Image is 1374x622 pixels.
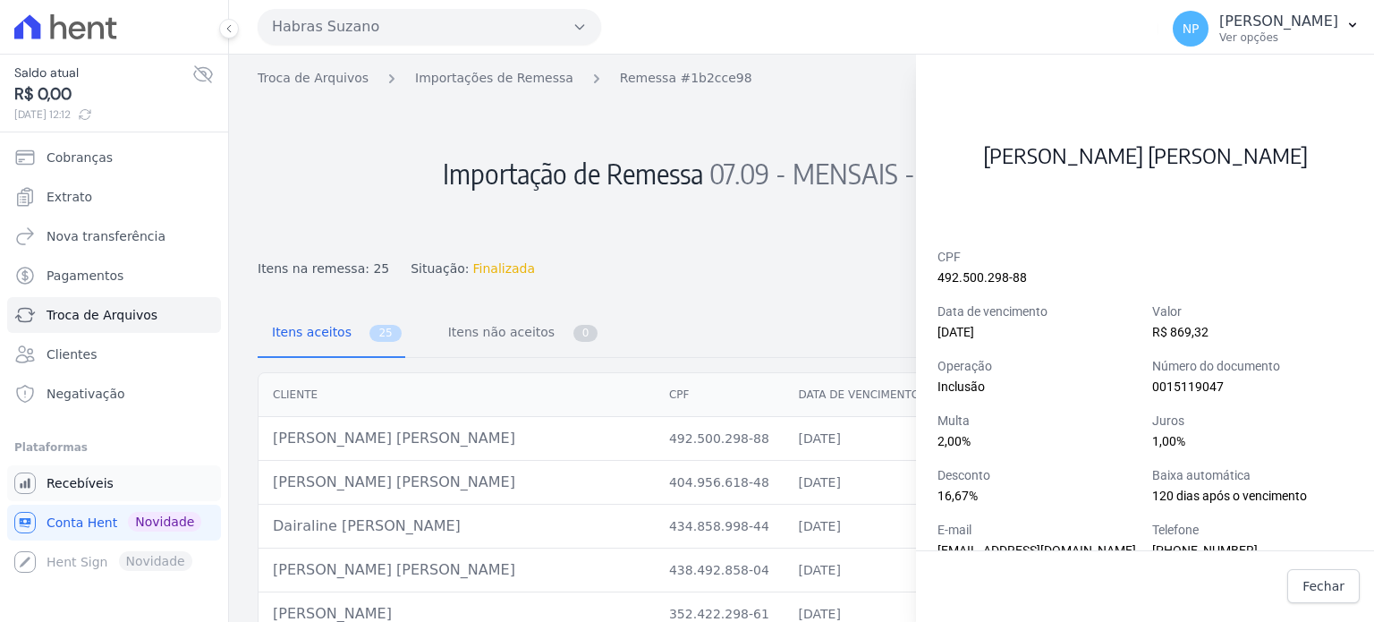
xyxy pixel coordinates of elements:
span: [PHONE_NUMBER] [1152,543,1258,558]
span: 0 [573,325,598,342]
a: Itens não aceitos 0 [434,311,602,358]
th: CPF [655,373,785,417]
td: [PERSON_NAME] [PERSON_NAME] [259,417,655,461]
th: Data de vencimento [785,373,936,417]
span: Itens aceitos [261,314,355,350]
span: Novidade [128,512,201,532]
span: [DATE] 12:12 [14,107,192,123]
span: R$ 869,32 [1152,325,1209,339]
span: Troca de Arquivos [47,306,157,324]
a: Troca de Arquivos [258,69,369,88]
span: R$ 0,00 [14,82,192,107]
span: [EMAIL_ADDRESS][DOMAIN_NAME] [937,543,1136,558]
td: 492.500.298-88 [655,417,785,461]
span: 16,67% [937,489,978,503]
span: 07.09 - MENSAIS - LBA.txt [709,155,1004,191]
span: 1,00% [1152,434,1185,448]
label: E-mail [937,521,1138,540]
nav: Breadcrumb [258,69,1188,88]
label: Valor [1152,302,1353,321]
label: Multa [937,412,1138,430]
td: 404.956.618-48 [655,461,785,505]
span: Situação: [411,260,469,278]
h2: [PERSON_NAME] [PERSON_NAME] [937,76,1353,234]
a: Recebíveis [7,465,221,501]
td: [DATE] [785,549,936,592]
a: Conta Hent Novidade [7,505,221,541]
td: Dairaline [PERSON_NAME] [259,505,655,549]
span: 0015119047 [1152,379,1224,394]
span: Fechar [1302,577,1344,595]
p: [PERSON_NAME] [1219,13,1338,30]
label: Data de vencimento [937,302,1138,321]
a: Nova transferência [7,218,221,254]
a: Remessa #1b2cce98 [620,69,752,88]
span: Recebíveis [47,474,114,492]
span: 492.500.298-88 [937,270,1027,285]
span: 120 dias após o vencimento [1152,489,1307,503]
label: Operação [937,357,1138,376]
td: 438.492.858-04 [655,549,785,592]
td: 434.858.998-44 [655,505,785,549]
div: Plataformas [14,437,214,458]
span: 2,00% [937,434,971,448]
label: Desconto [937,466,1138,485]
td: [DATE] [785,417,936,461]
a: Pagamentos [7,258,221,294]
span: 25 [369,325,401,342]
span: Saldo atual [14,64,192,82]
a: Clientes [7,337,221,372]
a: Negativação [7,376,221,412]
p: Ver opções [1219,30,1338,45]
button: Habras Suzano [258,9,601,45]
span: [DATE] [937,325,974,339]
span: Cobranças [47,149,113,166]
label: Juros [1152,412,1353,430]
span: Itens não aceitos [437,314,558,350]
span: Clientes [47,345,97,363]
span: Importação de Remessa [443,157,703,191]
label: Número do documento [1152,357,1353,376]
a: Cobranças [7,140,221,175]
span: NP [1183,22,1200,35]
td: [PERSON_NAME] [PERSON_NAME] [259,549,655,592]
label: Telefone [1152,521,1353,540]
label: Baixa automática [1152,466,1353,485]
td: [DATE] [785,505,936,549]
span: Inclusão [937,379,985,394]
span: Conta Hent [47,514,117,532]
span: Itens na remessa: 25 [258,260,389,278]
th: Cliente [259,373,655,417]
span: Pagamentos [47,267,123,285]
label: CPF [937,248,1353,267]
span: Nova transferência [47,227,165,245]
span: Finalizada [473,260,536,278]
span: Negativação [47,385,125,403]
td: [PERSON_NAME] [PERSON_NAME] [259,461,655,505]
nav: Sidebar [14,140,214,580]
button: NP [PERSON_NAME] Ver opções [1158,4,1374,54]
td: [DATE] [785,461,936,505]
span: Extrato [47,188,92,206]
a: Troca de Arquivos [7,297,221,333]
a: Extrato [7,179,221,215]
a: Itens aceitos 25 [258,311,405,358]
a: Importações de Remessa [415,69,573,88]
